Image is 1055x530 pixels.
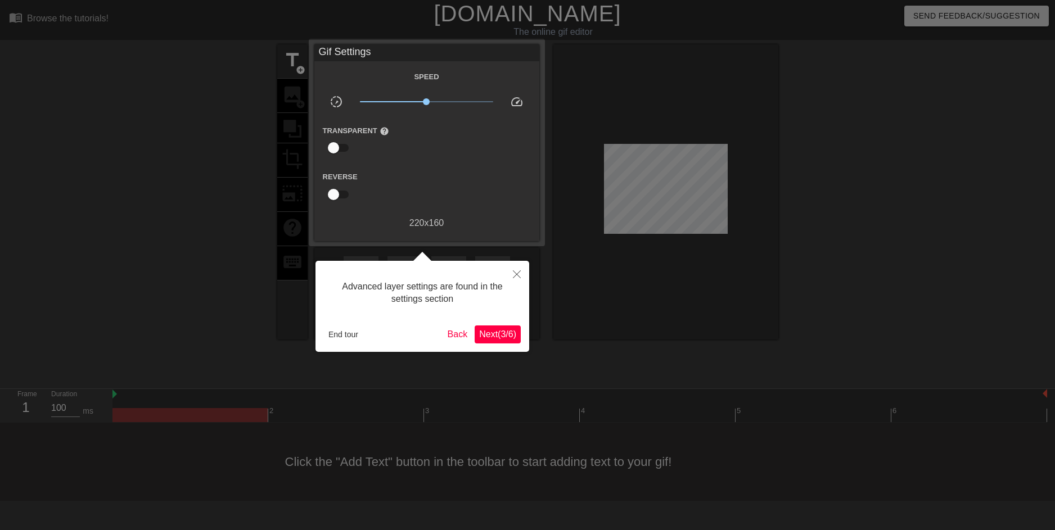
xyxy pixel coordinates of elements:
div: Advanced layer settings are found in the settings section [324,269,521,317]
button: Back [443,325,472,343]
button: Close [504,261,529,287]
span: Next ( 3 / 6 ) [479,329,516,339]
button: End tour [324,326,363,343]
button: Next [475,325,521,343]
